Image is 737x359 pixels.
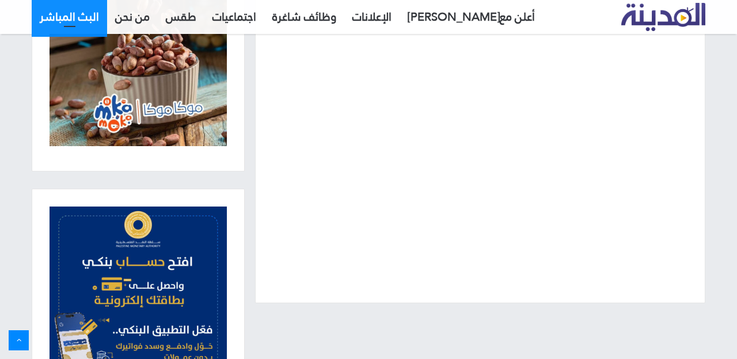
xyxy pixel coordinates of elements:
[621,3,706,31] img: تلفزيون المدينة
[621,3,706,32] a: تلفزيون المدينة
